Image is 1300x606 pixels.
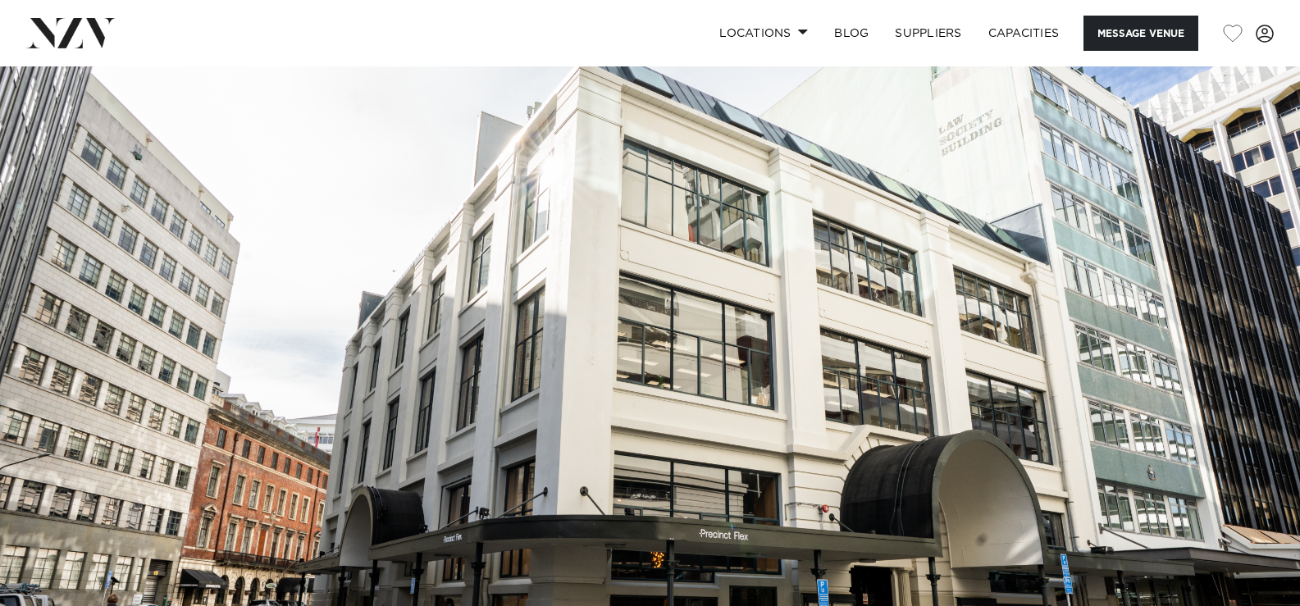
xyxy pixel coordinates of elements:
a: BLOG [821,16,882,51]
a: Capacities [975,16,1073,51]
a: SUPPLIERS [882,16,974,51]
img: nzv-logo.png [26,18,116,48]
a: Locations [706,16,821,51]
button: Message Venue [1083,16,1198,51]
